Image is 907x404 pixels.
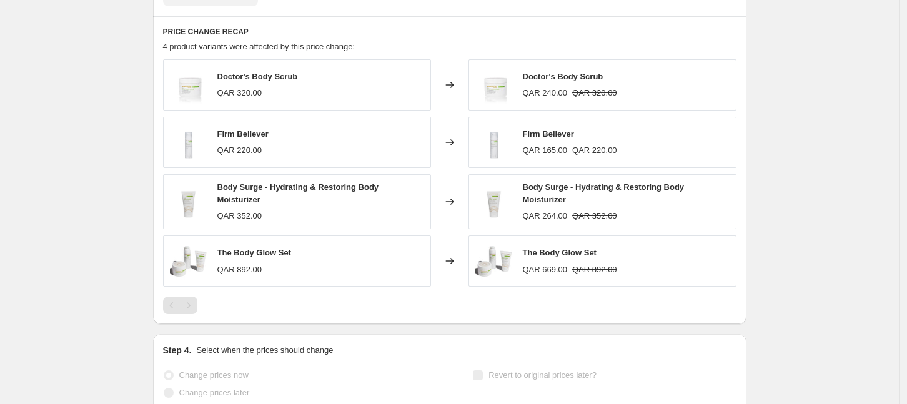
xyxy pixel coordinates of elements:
img: TheBodyGlowSetGOLDFADENMD1_80x.jpg [170,242,207,280]
h2: Step 4. [163,344,192,357]
img: FirmBelieverGOLDFADENMD1_80x.png [475,124,513,161]
div: QAR 264.00 [523,210,568,222]
div: QAR 240.00 [523,87,568,99]
span: Change prices now [179,370,249,380]
span: Body Surge - Hydrating & Restoring Body Moisturizer [217,182,379,204]
div: QAR 352.00 [217,210,262,222]
strike: QAR 892.00 [572,264,617,276]
strike: QAR 352.00 [572,210,617,222]
p: Select when the prices should change [196,344,333,357]
strike: QAR 220.00 [572,144,617,157]
span: The Body Glow Set [523,248,597,257]
span: Change prices later [179,388,250,397]
span: The Body Glow Set [217,248,291,257]
div: QAR 320.00 [217,87,262,99]
span: Firm Believer [217,129,269,139]
span: Doctor's Body Scrub [523,72,603,81]
strike: QAR 320.00 [572,87,617,99]
div: QAR 892.00 [217,264,262,276]
div: QAR 669.00 [523,264,568,276]
span: 4 product variants were affected by this price change: [163,42,355,51]
div: QAR 165.00 [523,144,568,157]
img: TheBodyGlowSetGOLDFADENMD1_80x.jpg [475,242,513,280]
img: Doctor_sBodyScrub_80x.jpg [475,66,513,104]
img: FirmBelieverGOLDFADENMD1_80x.png [170,124,207,161]
img: goldfaden-md-body-surge_80x.png [170,183,207,220]
span: Body Surge - Hydrating & Restoring Body Moisturizer [523,182,685,204]
span: Revert to original prices later? [488,370,597,380]
span: Firm Believer [523,129,574,139]
h6: PRICE CHANGE RECAP [163,27,736,37]
span: Doctor's Body Scrub [217,72,298,81]
img: Doctor_sBodyScrub_80x.jpg [170,66,207,104]
div: QAR 220.00 [217,144,262,157]
nav: Pagination [163,297,197,314]
img: goldfaden-md-body-surge_80x.png [475,183,513,220]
